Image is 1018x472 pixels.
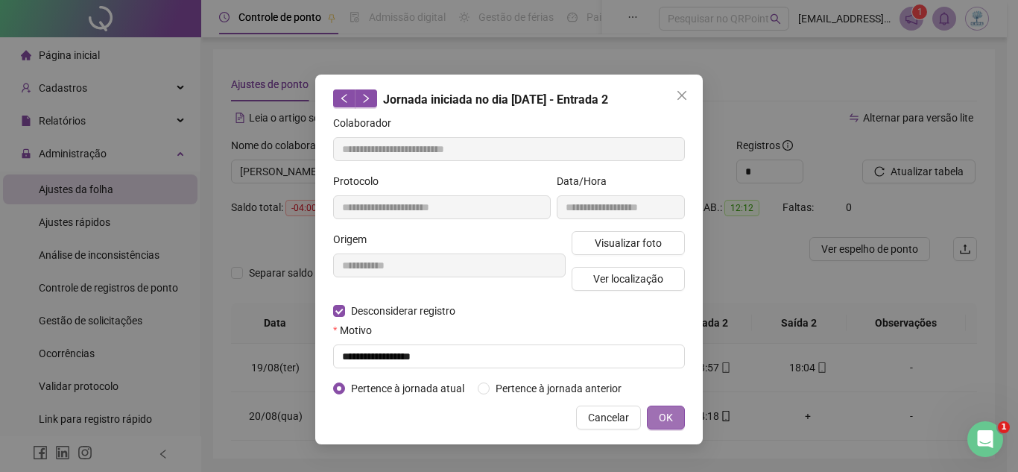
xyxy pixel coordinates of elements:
button: left [333,89,355,107]
span: Pertence à jornada atual [345,380,470,397]
span: Desconsiderar registro [345,303,461,319]
span: close [676,89,688,101]
label: Data/Hora [557,173,616,189]
button: Close [670,84,694,107]
span: left [339,93,350,104]
iframe: Intercom live chat [967,421,1003,457]
span: OK [659,409,673,426]
button: Visualizar foto [572,231,685,255]
div: Jornada iniciada no dia [DATE] - Entrada 2 [333,89,685,109]
span: Pertence à jornada anterior [490,380,627,397]
label: Protocolo [333,173,388,189]
label: Motivo [333,322,382,339]
span: right [361,93,371,104]
button: OK [647,406,685,429]
label: Origem [333,231,376,248]
span: 1 [998,421,1010,433]
button: Cancelar [576,406,641,429]
span: Cancelar [588,409,629,426]
span: Visualizar foto [595,235,662,251]
button: Ver localização [572,267,685,291]
span: Ver localização [593,271,663,287]
button: right [355,89,377,107]
label: Colaborador [333,115,401,131]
